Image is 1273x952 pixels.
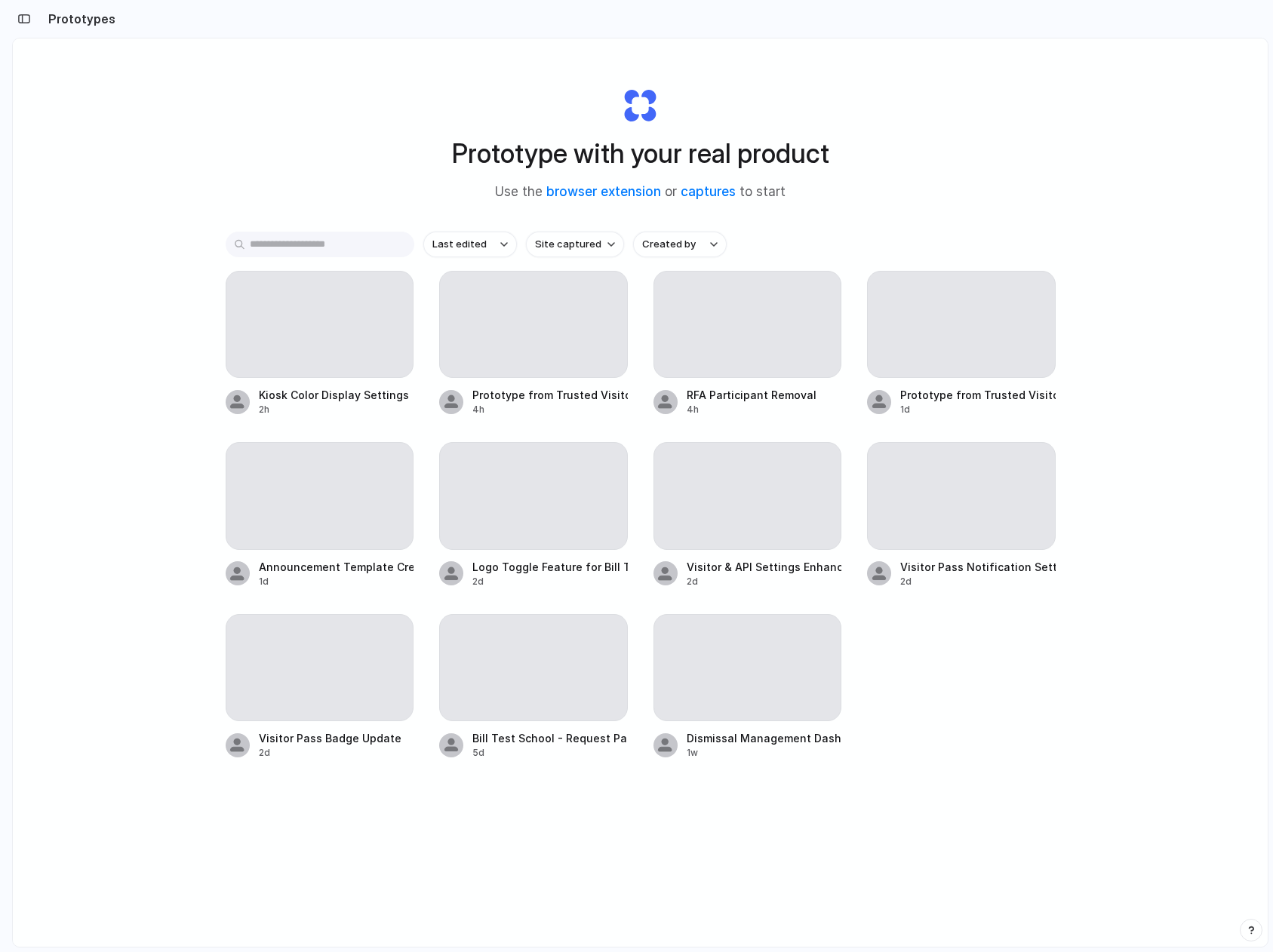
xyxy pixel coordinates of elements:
div: Announcement Template Creation for Ruvna [259,559,414,575]
div: 1d [900,403,1056,416]
span: Created by [642,237,696,252]
span: Use the or to start [495,183,786,202]
div: 2d [900,575,1056,588]
a: Announcement Template Creation for Ruvna1d [226,442,414,588]
div: Visitor Pass Notification Settings [900,559,1056,575]
a: browser extension [546,184,661,199]
div: 2d [687,575,842,588]
a: Dismissal Management Dashboard1w [653,614,842,760]
span: Site captured [535,237,601,252]
div: 2d [472,575,628,588]
div: 1d [259,575,414,588]
a: Logo Toggle Feature for Bill Test School2d [439,442,628,588]
div: Visitor Pass Badge Update [259,730,401,746]
div: RFA Participant Removal [687,387,816,403]
div: Kiosk Color Display Settings [259,387,409,403]
div: Dismissal Management Dashboard [687,730,842,746]
div: Visitor & API Settings Enhancement [687,559,842,575]
a: captures [681,184,736,199]
div: 5d [472,746,628,760]
div: Prototype from Trusted Visitors v2 [472,387,628,403]
div: Prototype from Trusted Visitors Page [900,387,1056,403]
a: RFA Participant Removal4h [653,271,842,416]
a: Bill Test School - Request Page Enhancements5d [439,614,628,760]
a: Visitor & API Settings Enhancement2d [653,442,842,588]
div: 2h [259,403,409,416]
a: Visitor Pass Badge Update2d [226,614,414,760]
span: Last edited [432,237,487,252]
h1: Prototype with your real product [452,134,829,174]
div: Bill Test School - Request Page Enhancements [472,730,628,746]
div: 1w [687,746,842,760]
div: 2d [259,746,401,760]
button: Created by [633,232,727,257]
div: Logo Toggle Feature for Bill Test School [472,559,628,575]
div: 4h [687,403,816,416]
a: Kiosk Color Display Settings2h [226,271,414,416]
h2: Prototypes [42,10,115,28]
a: Prototype from Trusted Visitors Page1d [867,271,1056,416]
button: Last edited [423,232,517,257]
a: Prototype from Trusted Visitors v24h [439,271,628,416]
div: 4h [472,403,628,416]
button: Site captured [526,232,624,257]
a: Visitor Pass Notification Settings2d [867,442,1056,588]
